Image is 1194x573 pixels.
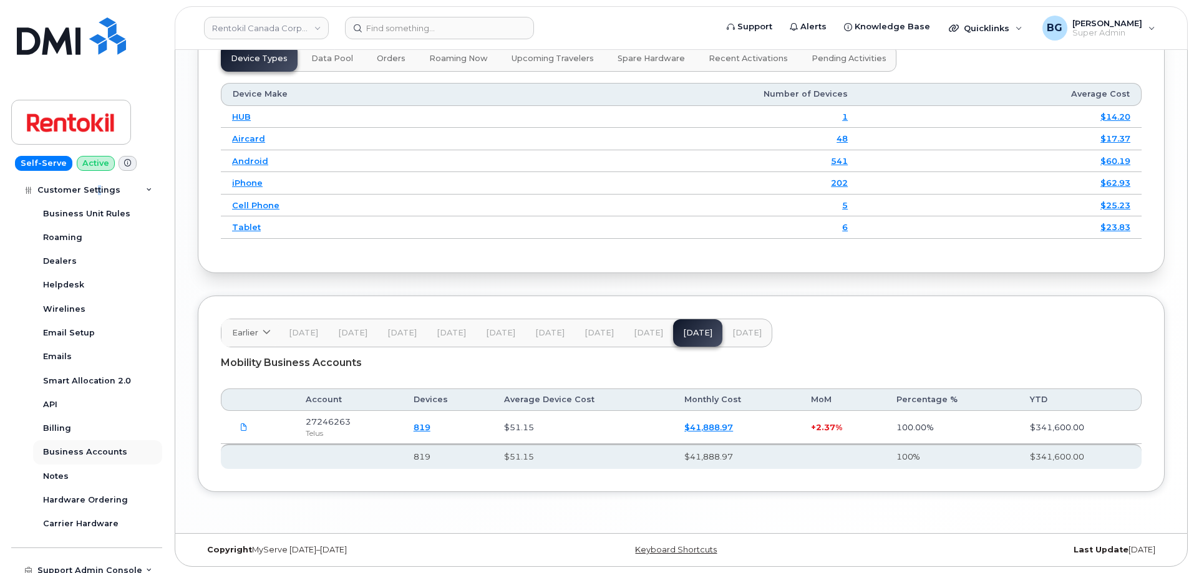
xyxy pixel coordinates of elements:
[1100,156,1130,166] a: $60.19
[1072,18,1142,28] span: [PERSON_NAME]
[842,200,848,210] a: 5
[387,328,417,338] span: [DATE]
[1019,388,1142,411] th: YTD
[486,328,515,338] span: [DATE]
[232,327,258,339] span: Earlier
[232,133,265,143] a: Aircard
[718,14,781,39] a: Support
[618,54,685,64] span: Spare Hardware
[1072,28,1142,38] span: Super Admin
[885,444,1019,469] th: 100%
[402,444,493,469] th: 819
[859,83,1142,105] th: Average Cost
[493,444,673,469] th: $51.15
[634,328,663,338] span: [DATE]
[842,112,848,122] a: 1
[493,411,673,444] td: $51.15
[811,422,816,432] span: +
[1100,133,1130,143] a: $17.37
[842,545,1165,555] div: [DATE]
[964,23,1009,33] span: Quicklinks
[289,328,318,338] span: [DATE]
[338,328,367,338] span: [DATE]
[940,16,1031,41] div: Quicklinks
[831,178,848,188] a: 202
[198,545,520,555] div: MyServe [DATE]–[DATE]
[232,156,268,166] a: Android
[232,178,263,188] a: iPhone
[812,54,886,64] span: Pending Activities
[232,112,251,122] a: HUB
[855,21,930,33] span: Knowledge Base
[835,14,939,39] a: Knowledge Base
[306,428,323,438] span: Telus
[732,328,762,338] span: [DATE]
[673,388,800,411] th: Monthly Cost
[377,54,405,64] span: Orders
[635,545,717,554] a: Keyboard Shortcuts
[232,417,256,438] a: Rentokil.TELUS-27246263-2025-08-07.pdf
[512,54,594,64] span: Upcoming Travelers
[306,417,351,426] span: 27246263
[294,388,402,411] th: Account
[1047,21,1062,36] span: BG
[345,17,534,39] input: Find something...
[737,21,772,33] span: Support
[1100,200,1130,210] a: $25.23
[800,21,827,33] span: Alerts
[1074,545,1128,554] strong: Last Update
[414,422,430,432] a: 819
[885,411,1019,444] td: 100.00%
[1100,178,1130,188] a: $62.93
[429,54,488,64] span: Roaming Now
[1034,16,1164,41] div: Bill Geary
[204,17,329,39] a: Rentokil Canada Corporate
[232,200,279,210] a: Cell Phone
[493,388,673,411] th: Average Device Cost
[816,422,842,432] span: 2.37%
[1100,222,1130,232] a: $23.83
[1100,112,1130,122] a: $14.20
[402,388,493,411] th: Devices
[831,156,848,166] a: 541
[1019,444,1142,469] th: $341,600.00
[1019,411,1142,444] td: $341,600.00
[842,222,848,232] a: 6
[535,328,565,338] span: [DATE]
[885,388,1019,411] th: Percentage %
[800,388,885,411] th: MoM
[673,444,800,469] th: $41,888.97
[207,545,252,554] strong: Copyright
[837,133,848,143] a: 48
[709,54,788,64] span: Recent Activations
[585,328,614,338] span: [DATE]
[221,319,279,347] a: Earlier
[232,222,261,232] a: Tablet
[221,347,1142,378] div: Mobility Business Accounts
[781,14,835,39] a: Alerts
[221,83,490,105] th: Device Make
[684,422,733,432] a: $41,888.97
[311,54,353,64] span: Data Pool
[437,328,466,338] span: [DATE]
[490,83,859,105] th: Number of Devices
